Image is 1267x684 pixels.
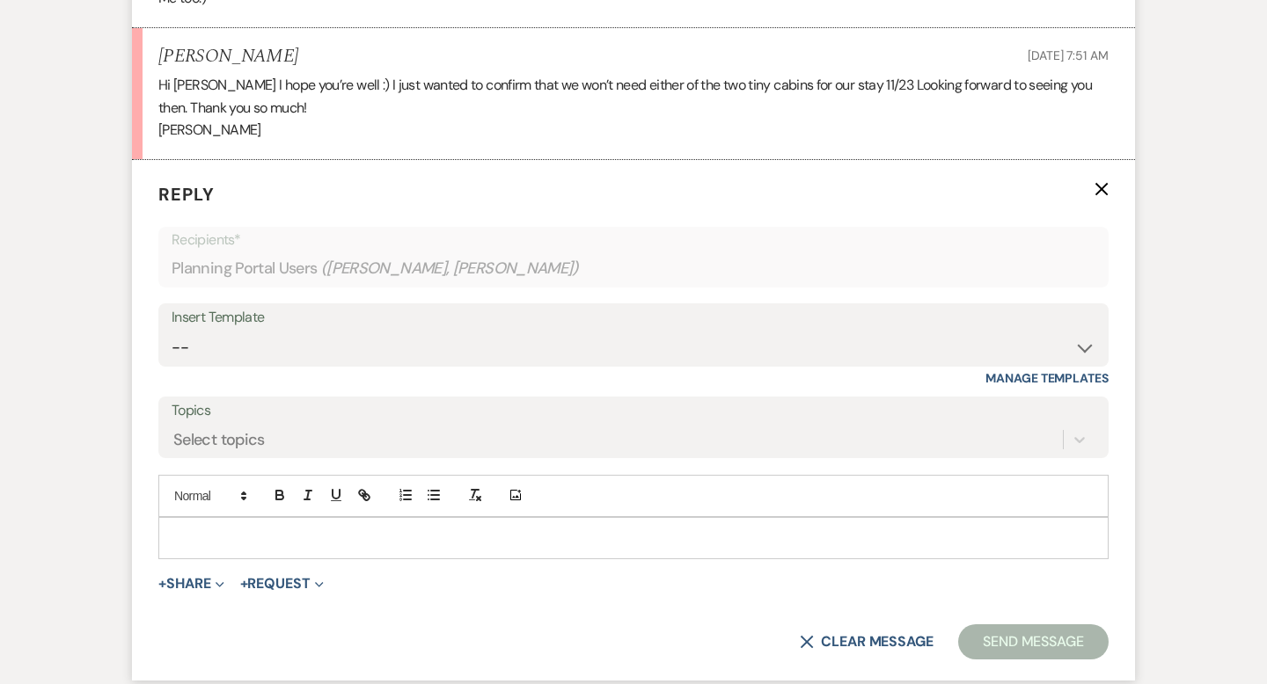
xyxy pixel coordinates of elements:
span: + [240,577,248,591]
button: Share [158,577,224,591]
h5: [PERSON_NAME] [158,46,298,68]
label: Topics [172,398,1095,424]
button: Send Message [958,624,1109,659]
div: Insert Template [172,305,1095,331]
p: Recipients* [172,229,1095,251]
p: Hi [PERSON_NAME] I hope you’re well :) I just wanted to confirm that we won’t need either of the ... [158,74,1109,119]
p: [PERSON_NAME] [158,119,1109,142]
div: Planning Portal Users [172,251,1095,286]
a: Manage Templates [985,370,1109,386]
button: Clear message [800,635,934,649]
div: Select topics [173,428,265,452]
span: [DATE] 7:51 AM [1028,47,1109,63]
span: + [158,577,166,591]
span: Reply [158,183,215,206]
button: Request [240,577,324,591]
span: ( [PERSON_NAME], [PERSON_NAME] ) [321,257,580,280]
